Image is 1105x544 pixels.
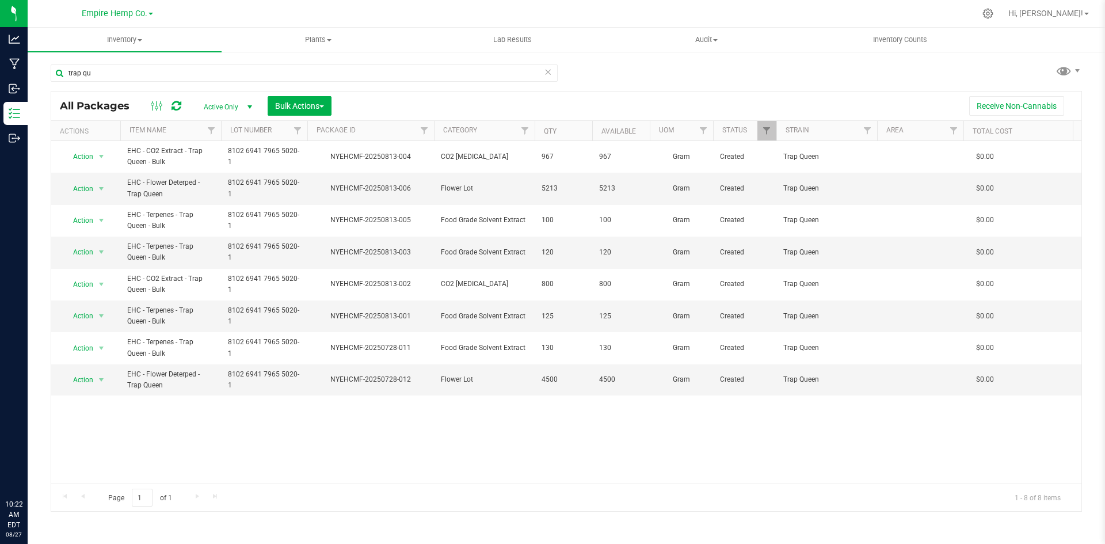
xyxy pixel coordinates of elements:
[317,126,356,134] a: Package ID
[542,247,585,258] span: 120
[544,64,552,79] span: Clear
[969,96,1064,116] button: Receive Non-Cannabis
[228,305,300,327] span: 8102 6941 7965 5020-1
[722,126,747,134] a: Status
[657,279,706,290] span: Gram
[306,215,436,226] div: NYEHCMF-20250813-005
[720,279,769,290] span: Created
[783,311,870,322] span: Trap Queen
[659,126,674,134] a: UOM
[858,35,943,45] span: Inventory Counts
[783,247,870,258] span: Trap Queen
[973,127,1012,135] a: Total Cost
[306,343,436,353] div: NYEHCMF-20250728-011
[441,343,528,353] span: Food Grade Solvent Extract
[657,374,706,385] span: Gram
[599,311,643,322] span: 125
[720,215,769,226] span: Created
[228,241,300,263] span: 8102 6941 7965 5020-1
[306,151,436,162] div: NYEHCMF-20250813-004
[610,35,803,45] span: Audit
[98,489,181,507] span: Page of 1
[9,58,20,70] inline-svg: Manufacturing
[51,64,558,82] input: Search Package ID, Item Name, SKU, Lot or Part Number...
[94,149,109,165] span: select
[783,151,870,162] span: Trap Queen
[306,374,436,385] div: NYEHCMF-20250728-012
[228,273,300,295] span: 8102 6941 7965 5020-1
[783,343,870,353] span: Trap Queen
[275,101,324,111] span: Bulk Actions
[542,215,585,226] span: 100
[127,146,214,168] span: EHC - CO2 Extract - Trap Queen - Bulk
[228,210,300,231] span: 8102 6941 7965 5020-1
[783,215,870,226] span: Trap Queen
[441,279,528,290] span: CO2 [MEDICAL_DATA]
[127,305,214,327] span: EHC - Terpenes - Trap Queen - Bulk
[12,452,46,486] iframe: Resource center
[222,35,415,45] span: Plants
[94,244,109,260] span: select
[542,374,585,385] span: 4500
[129,126,166,134] a: Item Name
[599,343,643,353] span: 130
[441,215,528,226] span: Food Grade Solvent Extract
[441,311,528,322] span: Food Grade Solvent Extract
[28,28,222,52] a: Inventory
[268,96,331,116] button: Bulk Actions
[63,181,94,197] span: Action
[9,132,20,144] inline-svg: Outbound
[127,337,214,359] span: EHC - Terpenes - Trap Queen - Bulk
[657,311,706,322] span: Gram
[63,372,94,388] span: Action
[441,183,528,194] span: Flower Lot
[657,183,706,194] span: Gram
[202,121,221,140] a: Filter
[542,279,585,290] span: 800
[970,308,1000,325] span: $0.00
[970,371,1000,388] span: $0.00
[415,121,434,140] a: Filter
[783,279,870,290] span: Trap Queen
[222,28,416,52] a: Plants
[720,151,769,162] span: Created
[60,127,116,135] div: Actions
[970,149,1000,165] span: $0.00
[886,126,904,134] a: Area
[720,183,769,194] span: Created
[970,244,1000,261] span: $0.00
[127,210,214,231] span: EHC - Terpenes - Trap Queen - Bulk
[970,212,1000,229] span: $0.00
[1008,9,1083,18] span: Hi, [PERSON_NAME]!
[306,279,436,290] div: NYEHCMF-20250813-002
[657,151,706,162] span: Gram
[944,121,963,140] a: Filter
[657,343,706,353] span: Gram
[63,149,94,165] span: Action
[306,247,436,258] div: NYEHCMF-20250813-003
[94,308,109,324] span: select
[478,35,547,45] span: Lab Results
[542,183,585,194] span: 5213
[1005,489,1070,506] span: 1 - 8 of 8 items
[599,247,643,258] span: 120
[63,340,94,356] span: Action
[599,374,643,385] span: 4500
[228,146,300,168] span: 8102 6941 7965 5020-1
[970,340,1000,356] span: $0.00
[63,212,94,229] span: Action
[63,276,94,292] span: Action
[416,28,609,52] a: Lab Results
[657,247,706,258] span: Gram
[720,247,769,258] span: Created
[542,343,585,353] span: 130
[970,276,1000,292] span: $0.00
[757,121,776,140] a: Filter
[441,247,528,258] span: Food Grade Solvent Extract
[28,35,222,45] span: Inventory
[542,151,585,162] span: 967
[9,83,20,94] inline-svg: Inbound
[981,8,995,19] div: Manage settings
[609,28,803,52] a: Audit
[786,126,809,134] a: Strain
